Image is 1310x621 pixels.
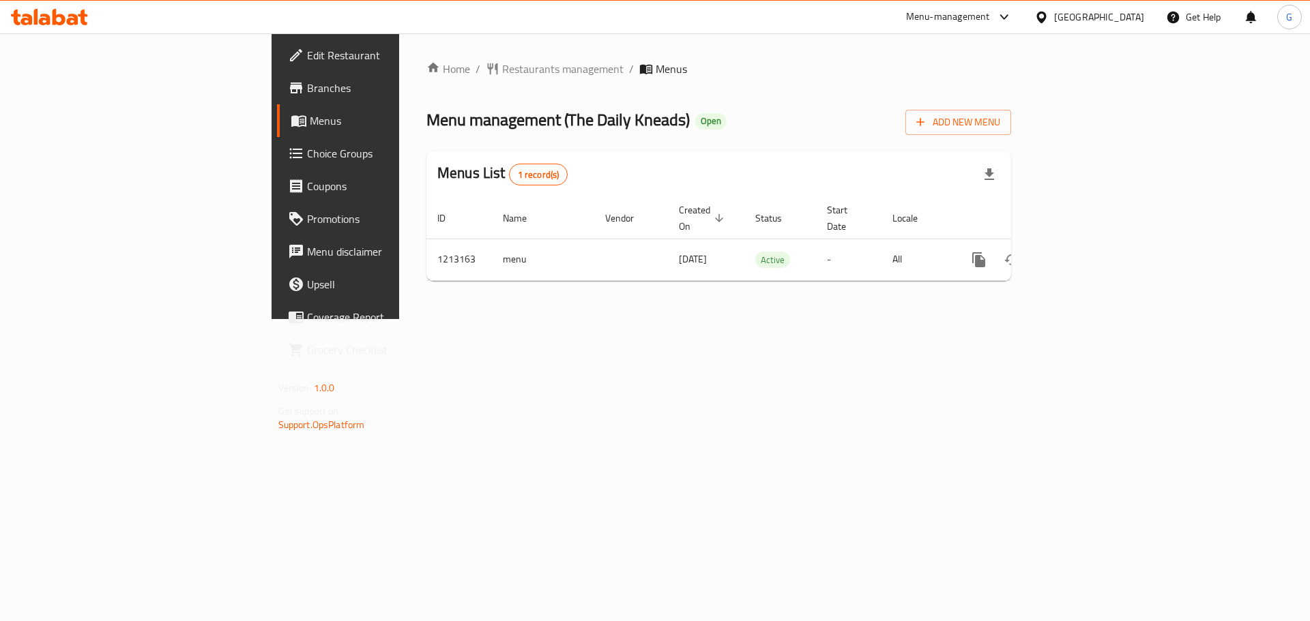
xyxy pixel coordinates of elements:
[755,252,790,268] span: Active
[277,202,491,235] a: Promotions
[486,61,624,77] a: Restaurants management
[278,379,312,397] span: Version:
[973,158,1006,191] div: Export file
[503,210,544,226] span: Name
[277,235,491,268] a: Menu disclaimer
[952,198,1105,239] th: Actions
[277,268,491,301] a: Upsell
[277,137,491,170] a: Choice Groups
[426,198,1105,281] table: enhanced table
[307,80,480,96] span: Branches
[679,202,728,234] span: Created On
[995,243,1028,276] button: Change Status
[277,72,491,104] a: Branches
[906,9,990,25] div: Menu-management
[656,61,687,77] span: Menus
[278,416,365,434] a: Support.OpsPlatform
[629,61,634,77] li: /
[307,342,480,358] span: Grocery Checklist
[892,210,935,226] span: Locale
[437,210,463,226] span: ID
[277,333,491,366] a: Grocery Checklist
[963,243,995,276] button: more
[1054,10,1144,25] div: [GEOGRAPHIC_DATA]
[307,211,480,227] span: Promotions
[695,115,727,127] span: Open
[509,164,568,185] div: Total records count
[307,309,480,325] span: Coverage Report
[307,276,480,292] span: Upsell
[816,239,882,280] td: -
[916,114,1000,131] span: Add New Menu
[307,47,480,63] span: Edit Restaurant
[905,110,1011,135] button: Add New Menu
[502,61,624,77] span: Restaurants management
[755,210,800,226] span: Status
[492,239,594,280] td: menu
[277,301,491,333] a: Coverage Report
[278,402,341,420] span: Get support on:
[695,113,727,130] div: Open
[426,61,1011,77] nav: breadcrumb
[277,104,491,137] a: Menus
[827,202,865,234] span: Start Date
[1286,10,1292,25] span: G
[605,210,652,226] span: Vendor
[307,145,480,162] span: Choice Groups
[310,112,480,129] span: Menus
[277,170,491,202] a: Coupons
[882,239,952,280] td: All
[437,163,568,185] h2: Menus List
[679,250,707,268] span: [DATE]
[510,168,568,181] span: 1 record(s)
[307,243,480,260] span: Menu disclaimer
[307,178,480,194] span: Coupons
[314,379,335,397] span: 1.0.0
[426,104,690,135] span: Menu management ( The Daily Kneads )
[277,39,491,72] a: Edit Restaurant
